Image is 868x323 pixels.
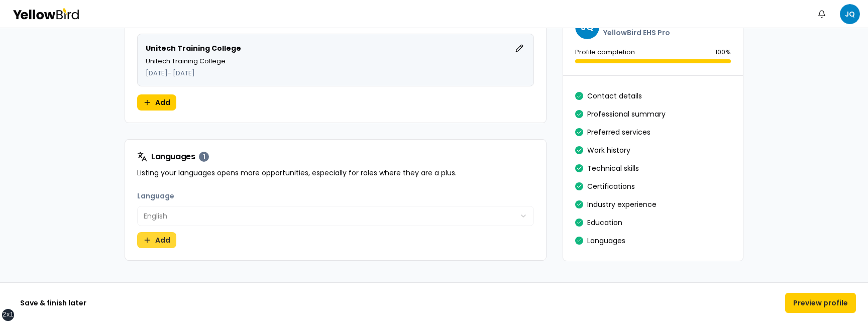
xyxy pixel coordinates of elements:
p: Listing your languages opens more opportunities, especially for roles where they are a plus. [137,168,534,178]
button: Preview profile [785,293,856,313]
button: Education [587,214,622,230]
div: Languages [151,152,209,162]
button: Certifications [587,178,635,194]
button: Add [137,94,176,111]
button: Industry experience [587,196,657,212]
p: YellowBird EHS Pro [603,28,686,38]
p: Profile completion [575,47,635,57]
h3: Unitech Training College [146,43,241,53]
div: 2xl [3,311,14,319]
button: Save & finish later [12,293,94,313]
p: Unitech Training College [146,56,525,66]
button: Add [137,232,176,248]
button: Languages [587,232,625,248]
button: Work history [587,142,630,158]
span: Add [155,97,170,107]
p: 100 % [715,47,731,57]
span: JQ [840,4,860,24]
button: Technical skills [587,160,639,176]
button: Preferred services [587,124,650,140]
label: Language [137,191,174,201]
p: [DATE] - [DATE] [146,68,525,78]
div: 1 [199,152,209,162]
button: Contact details [587,87,642,103]
button: Professional summary [587,105,666,122]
